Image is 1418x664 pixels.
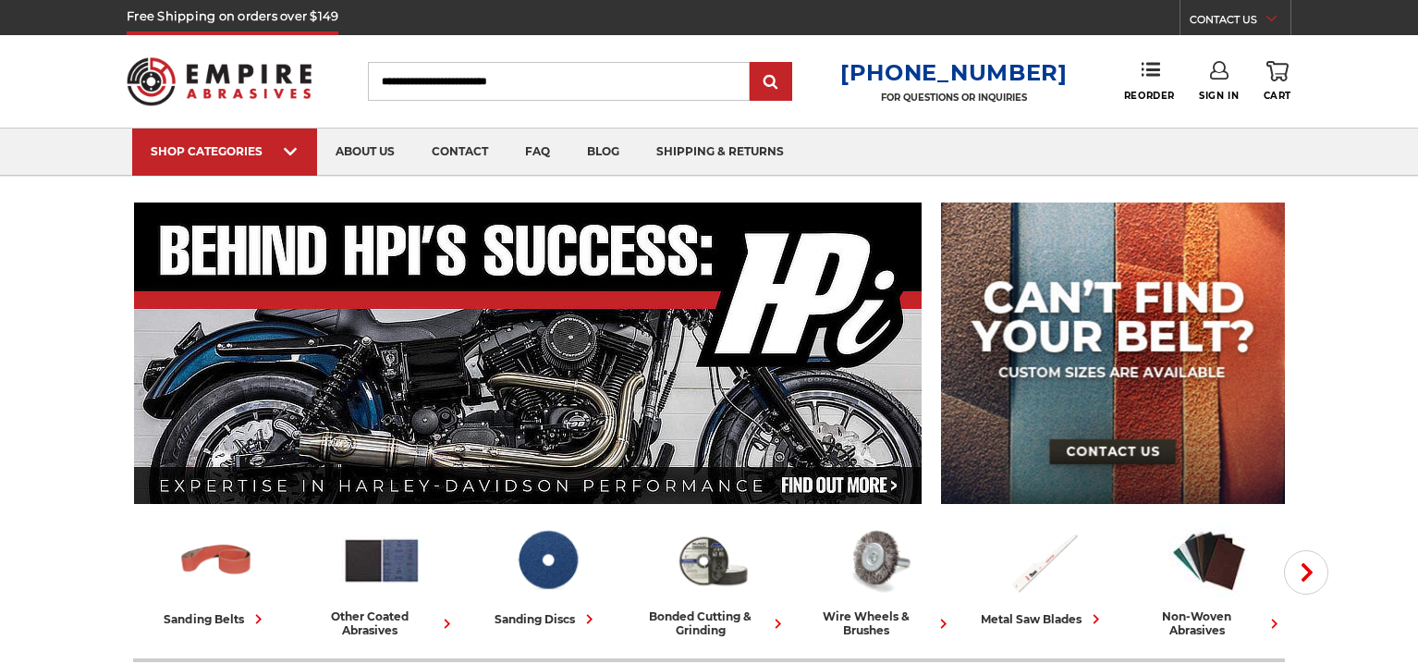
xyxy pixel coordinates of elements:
[638,129,802,176] a: shipping & returns
[306,609,457,637] div: other coated abrasives
[802,609,953,637] div: wire wheels & brushes
[507,521,588,600] img: Sanding Discs
[317,129,413,176] a: about us
[165,609,268,629] div: sanding belts
[840,92,1068,104] p: FOR QUESTIONS OR INQUIRIES
[1264,90,1291,102] span: Cart
[941,203,1285,504] img: promo banner for custom belts.
[1133,521,1284,637] a: non-woven abrasives
[471,521,622,629] a: sanding discs
[840,59,1068,86] a: [PHONE_NUMBER]
[1124,90,1175,102] span: Reorder
[134,203,923,504] img: Banner for an interview featuring Horsepower Inc who makes Harley performance upgrades featured o...
[176,521,257,600] img: Sanding Belts
[413,129,507,176] a: contact
[1264,61,1291,102] a: Cart
[1199,90,1239,102] span: Sign In
[802,521,953,637] a: wire wheels & brushes
[151,144,299,158] div: SHOP CATEGORIES
[1284,550,1328,595] button: Next
[637,609,788,637] div: bonded cutting & grinding
[1124,61,1175,101] a: Reorder
[752,64,789,101] input: Submit
[306,521,457,637] a: other coated abrasives
[968,521,1119,629] a: metal saw blades
[981,609,1106,629] div: metal saw blades
[141,521,291,629] a: sanding belts
[127,45,312,117] img: Empire Abrasives
[1168,521,1250,600] img: Non-woven Abrasives
[837,521,919,600] img: Wire Wheels & Brushes
[672,521,753,600] img: Bonded Cutting & Grinding
[1190,9,1290,35] a: CONTACT US
[637,521,788,637] a: bonded cutting & grinding
[568,129,638,176] a: blog
[495,609,599,629] div: sanding discs
[341,521,422,600] img: Other Coated Abrasives
[507,129,568,176] a: faq
[1003,521,1084,600] img: Metal Saw Blades
[1133,609,1284,637] div: non-woven abrasives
